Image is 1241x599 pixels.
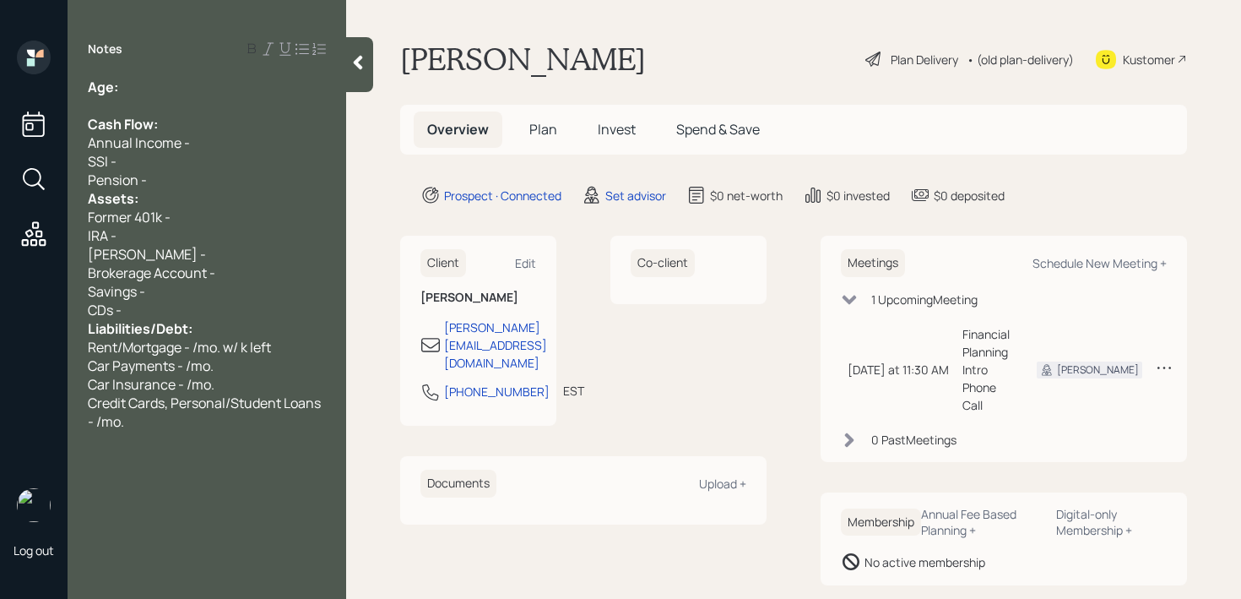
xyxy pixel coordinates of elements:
[14,542,54,558] div: Log out
[420,470,496,498] h6: Documents
[710,187,783,204] div: $0 net-worth
[88,375,214,394] span: Car Insurance - /mo.
[400,41,646,78] h1: [PERSON_NAME]
[88,133,190,152] span: Annual Income -
[871,291,978,308] div: 1 Upcoming Meeting
[420,291,536,305] h6: [PERSON_NAME]
[88,394,323,431] span: Credit Cards, Personal/Student Loans - /mo.
[1057,362,1139,378] div: [PERSON_NAME]
[962,325,1010,414] div: Financial Planning Intro Phone Call
[864,553,985,571] div: No active membership
[88,115,158,133] span: Cash Flow:
[891,51,958,68] div: Plan Delivery
[529,120,557,139] span: Plan
[1123,51,1175,68] div: Kustomer
[444,319,547,372] div: [PERSON_NAME][EMAIL_ADDRESS][DOMAIN_NAME]
[88,282,145,301] span: Savings -
[444,187,561,204] div: Prospect · Connected
[841,509,921,536] h6: Membership
[17,488,51,522] img: retirable_logo.png
[934,187,1005,204] div: $0 deposited
[427,120,489,139] span: Overview
[88,301,122,319] span: CDs -
[88,78,118,96] span: Age:
[1032,255,1167,271] div: Schedule New Meeting +
[88,41,122,57] label: Notes
[598,120,636,139] span: Invest
[88,264,215,282] span: Brokerage Account -
[420,249,466,277] h6: Client
[515,255,536,271] div: Edit
[631,249,695,277] h6: Co-client
[699,476,746,492] div: Upload +
[88,152,117,171] span: SSI -
[88,338,271,357] span: Rent/Mortgage - /mo. w/ k left
[605,187,666,204] div: Set advisor
[967,51,1074,68] div: • (old plan-delivery)
[88,189,138,208] span: Assets:
[676,120,760,139] span: Spend & Save
[88,319,192,338] span: Liabilities/Debt:
[1056,506,1167,538] div: Digital-only Membership +
[444,383,550,400] div: [PHONE_NUMBER]
[88,171,147,189] span: Pension -
[848,361,949,378] div: [DATE] at 11:30 AM
[88,208,171,226] span: Former 401k -
[88,357,214,375] span: Car Payments - /mo.
[88,245,206,264] span: [PERSON_NAME] -
[563,382,584,400] div: EST
[871,431,956,449] div: 0 Past Meeting s
[826,187,890,204] div: $0 invested
[921,506,1043,538] div: Annual Fee Based Planning +
[841,249,905,277] h6: Meetings
[88,226,117,245] span: IRA -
